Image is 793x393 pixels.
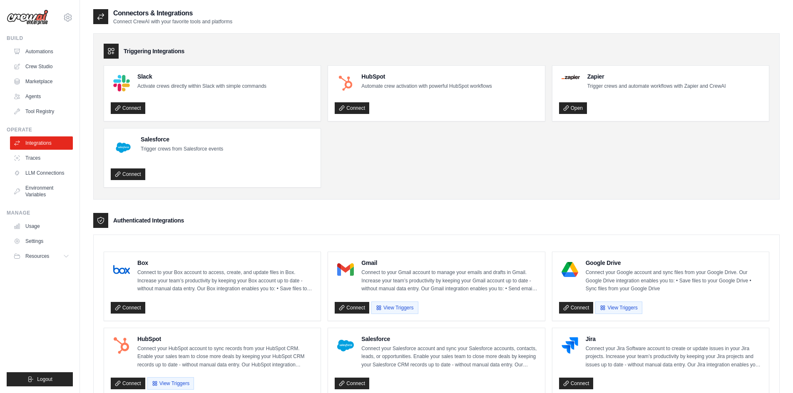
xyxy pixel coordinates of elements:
a: Environment Variables [10,181,73,201]
a: Connect [111,378,145,389]
a: Connect [335,302,369,314]
img: Zapier Logo [562,75,580,80]
a: Connect [111,302,145,314]
p: Connect your Salesforce account and sync your Salesforce accounts, contacts, leads, or opportunit... [361,345,538,369]
a: Connect [111,168,145,180]
a: Integrations [10,136,73,150]
h4: Slack [137,72,266,81]
a: Connect [559,302,594,314]
span: Resources [25,253,49,260]
a: Connect [335,102,369,114]
div: Manage [7,210,73,216]
h4: Google Drive [586,259,762,267]
p: Connect CrewAI with your favorite tools and platforms [113,18,232,25]
p: Activate crews directly within Slack with simple commands [137,82,266,91]
img: Salesforce Logo [337,337,354,354]
p: Connect your Jira Software account to create or update issues in your Jira projects. Increase you... [586,345,762,369]
p: Trigger crews and automate workflows with Zapier and CrewAI [587,82,726,91]
div: Build [7,35,73,42]
h2: Connectors & Integrations [113,8,232,18]
p: Connect your Google account and sync files from your Google Drive. Our Google Drive integration e... [586,269,762,293]
a: Automations [10,45,73,58]
h4: HubSpot [137,335,314,343]
button: Logout [7,372,73,386]
a: Open [559,102,587,114]
h3: Triggering Integrations [124,47,184,55]
a: Connect [559,378,594,389]
a: LLM Connections [10,166,73,180]
img: Jira Logo [562,337,578,354]
img: Google Drive Logo [562,261,578,278]
img: Gmail Logo [337,261,354,278]
button: Resources [10,250,73,263]
a: Marketplace [10,75,73,88]
img: Salesforce Logo [113,138,133,158]
a: Usage [10,220,73,233]
h4: Zapier [587,72,726,81]
a: Tool Registry [10,105,73,118]
img: Logo [7,10,48,25]
h4: Jira [586,335,762,343]
h4: Salesforce [361,335,538,343]
a: Traces [10,151,73,165]
p: Automate crew activation with powerful HubSpot workflows [361,82,492,91]
h4: Gmail [361,259,538,267]
img: HubSpot Logo [337,75,354,91]
h4: Box [137,259,314,267]
p: Connect your HubSpot account to sync records from your HubSpot CRM. Enable your sales team to clo... [137,345,314,369]
button: View Triggers [595,302,642,314]
button: View Triggers [371,302,418,314]
h4: HubSpot [361,72,492,81]
a: Connect [335,378,369,389]
img: Slack Logo [113,75,130,91]
img: HubSpot Logo [113,337,130,354]
span: Logout [37,376,52,383]
a: Settings [10,235,73,248]
a: Crew Studio [10,60,73,73]
h3: Authenticated Integrations [113,216,184,225]
p: Trigger crews from Salesforce events [141,145,223,153]
img: Box Logo [113,261,130,278]
p: Connect to your Box account to access, create, and update files in Box. Increase your team’s prod... [137,269,314,293]
div: Operate [7,126,73,133]
a: Connect [111,102,145,114]
h4: Salesforce [141,135,223,143]
button: View Triggers [147,377,194,390]
p: Connect to your Gmail account to manage your emails and drafts in Gmail. Increase your team’s pro... [361,269,538,293]
a: Agents [10,90,73,103]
